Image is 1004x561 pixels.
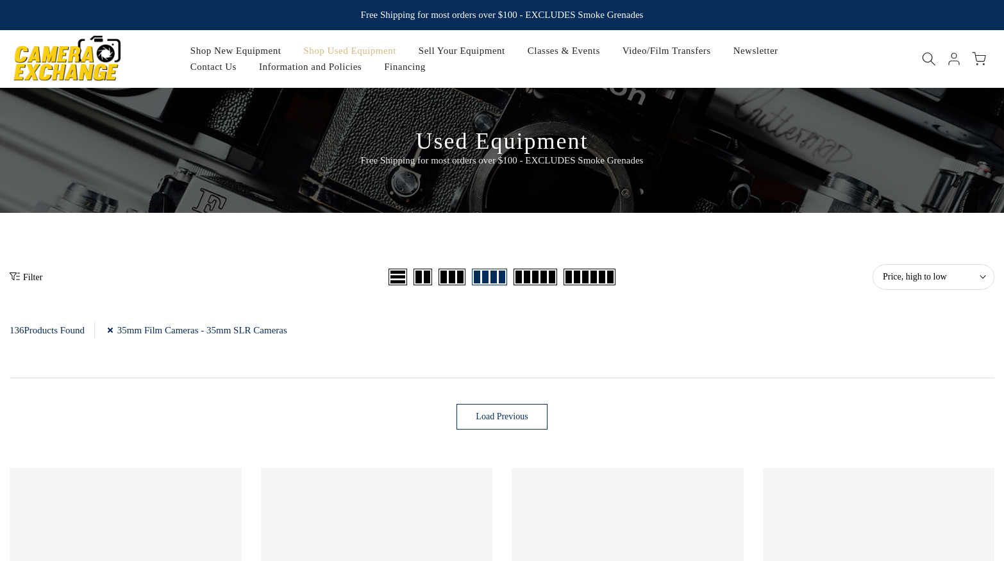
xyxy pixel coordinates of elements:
span: Load Previous [476,412,528,421]
span: 136 [10,325,24,335]
a: Video/Film Transfers [611,43,722,59]
a: Sell Your Equipment [407,43,516,59]
a: Shop New Equipment [179,43,292,59]
button: Show filters [10,270,42,283]
a: Shop Used Equipment [292,43,408,59]
a: 35mm Film Cameras - 35mm SLR Cameras [107,322,287,339]
a: Information and Policies [247,59,372,75]
p: Free Shipping for most orders over $100 - EXCLUDES Smoke Grenades [262,153,742,168]
span: Price, high to low [883,271,984,283]
a: Financing [373,59,437,75]
a: Newsletter [722,43,789,59]
strong: Free Shipping for most orders over $100 - EXCLUDES Smoke Grenades [361,10,644,20]
a: Contact Us [179,59,247,75]
a: Classes & Events [516,43,611,59]
button: Price, high to low [873,264,994,290]
h3: Used Equipment [10,133,994,149]
div: Products Found [10,322,95,339]
a: Load Previous [456,404,547,430]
